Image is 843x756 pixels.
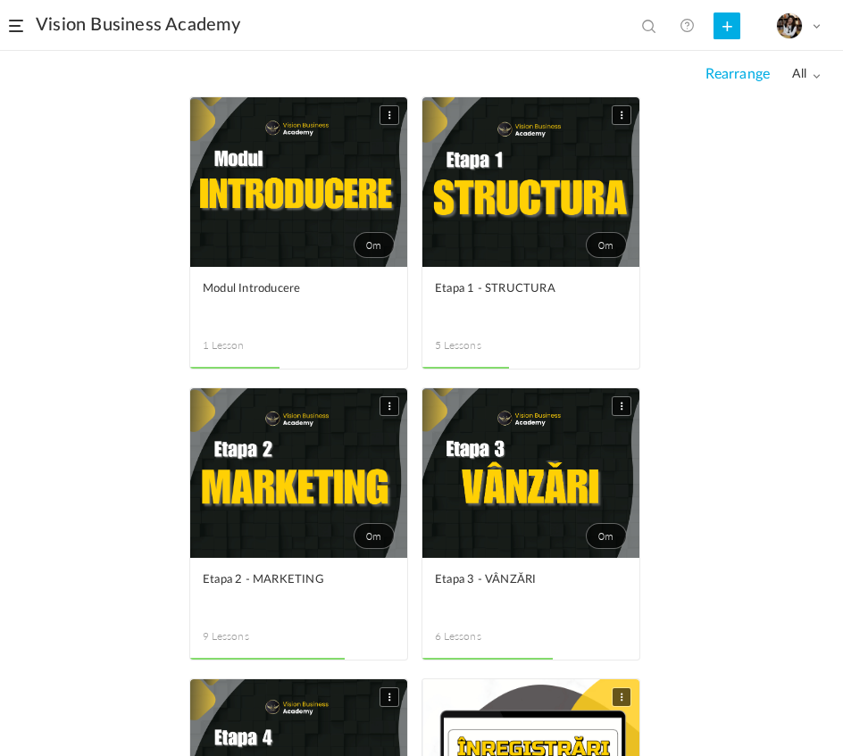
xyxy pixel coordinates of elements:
a: Modul Introducere [203,279,395,320]
a: Etapa 1 - STRUCTURA [435,279,627,320]
span: 0m [354,232,395,258]
span: Etapa 3 - VÂNZĂRI [435,570,600,590]
a: 0m [422,388,639,558]
img: tempimagehs7pti.png [777,13,802,38]
span: 0m [586,523,627,549]
span: 9 Lessons [203,628,299,644]
a: Etapa 3 - VÂNZĂRI [435,570,627,611]
span: Etapa 2 - MARKETING [203,570,368,590]
span: 0m [586,232,627,258]
a: Etapa 2 - MARKETING [203,570,395,611]
span: 6 Lessons [435,628,531,644]
span: Rearrange [705,66,770,83]
a: Vision Business Academy [36,14,241,36]
span: Etapa 1 - STRUCTURA [435,279,600,299]
span: Modul Introducere [203,279,368,299]
a: 0m [190,97,407,267]
a: 0m [422,97,639,267]
a: 0m [190,388,407,558]
span: 5 Lessons [435,337,531,353]
span: 0m [354,523,395,549]
span: 1 Lesson [203,337,299,353]
span: all [792,67,821,82]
